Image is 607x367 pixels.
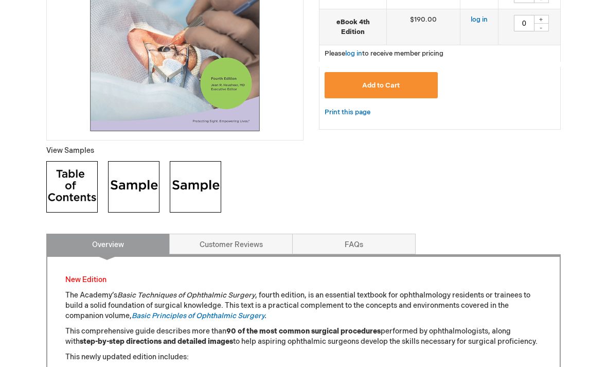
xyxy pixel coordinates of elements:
[514,15,534,31] input: Qty
[533,15,549,24] div: +
[471,15,488,24] a: log in
[132,311,264,320] a: Basic Principles of Ophthalmic Surgery
[117,291,255,300] em: Basic Techniques of Ophthalmic Surgery
[65,275,106,284] font: New Edition
[46,234,170,254] a: Overview
[65,290,542,321] p: The Academy’s , fourth edition, is an essential textbook for ophthalmology residents or trainees ...
[65,352,542,362] p: This newly updated edition includes:
[325,106,370,119] a: Print this page
[362,81,400,90] span: Add to Cart
[170,161,221,213] img: Click to view
[80,337,233,346] strong: step-by-step directions and detailed images
[108,161,159,213] img: Click to view
[132,311,266,320] em: .
[533,23,549,31] div: -
[325,49,443,58] span: Please to receive member pricing
[226,327,381,336] strong: 90 of the most common surgical procedures
[387,9,460,45] td: $190.00
[292,234,416,254] a: FAQs
[345,49,362,58] a: log in
[169,234,293,254] a: Customer Reviews
[325,18,381,37] strong: eBook 4th Edition
[325,72,438,98] button: Add to Cart
[65,326,542,347] p: This comprehensive guide describes more than performed by ophthalmologists, along with to help as...
[46,146,304,156] p: View Samples
[46,161,98,213] img: Click to view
